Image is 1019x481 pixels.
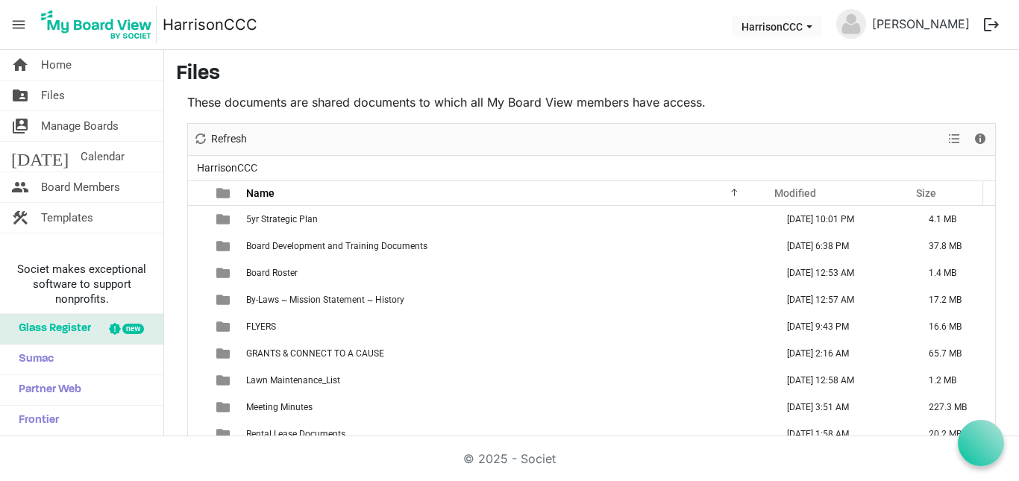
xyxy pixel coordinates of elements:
[210,130,248,148] span: Refresh
[771,394,913,421] td: August 23, 2025 3:51 AM column header Modified
[246,375,340,386] span: Lawn Maintenance_List
[81,142,125,172] span: Calendar
[463,451,556,466] a: © 2025 - Societ
[122,324,144,334] div: new
[968,124,993,155] div: Details
[246,348,384,359] span: GRANTS & CONNECT TO A CAUSE
[188,233,207,260] td: checkbox
[41,172,120,202] span: Board Members
[836,9,866,39] img: no-profile-picture.svg
[207,286,242,313] td: is template cell column header type
[188,367,207,394] td: checkbox
[188,260,207,286] td: checkbox
[11,345,54,374] span: Sumac
[11,406,59,436] span: Frontier
[11,111,29,141] span: switch_account
[242,233,771,260] td: Board Development and Training Documents is template cell column header Name
[242,340,771,367] td: GRANTS & CONNECT TO A CAUSE is template cell column header Name
[11,314,91,344] span: Glass Register
[207,260,242,286] td: is template cell column header type
[41,203,93,233] span: Templates
[774,187,816,199] span: Modified
[194,159,260,177] span: HarrisonCCC
[188,340,207,367] td: checkbox
[207,421,242,447] td: is template cell column header type
[188,394,207,421] td: checkbox
[913,233,995,260] td: 37.8 MB is template cell column header Size
[771,367,913,394] td: May 27, 2025 12:58 AM column header Modified
[771,421,913,447] td: July 17, 2025 1:58 AM column header Modified
[163,10,257,40] a: HarrisonCCC
[207,340,242,367] td: is template cell column header type
[37,6,157,43] img: My Board View Logo
[242,367,771,394] td: Lawn Maintenance_List is template cell column header Name
[913,313,995,340] td: 16.6 MB is template cell column header Size
[41,81,65,110] span: Files
[11,375,81,405] span: Partner Web
[942,124,968,155] div: View
[41,111,119,141] span: Manage Boards
[771,260,913,286] td: May 27, 2025 12:53 AM column header Modified
[916,187,936,199] span: Size
[945,130,963,148] button: View dropdownbutton
[188,421,207,447] td: checkbox
[913,421,995,447] td: 20.2 MB is template cell column header Size
[246,268,298,278] span: Board Roster
[188,206,207,233] td: checkbox
[242,421,771,447] td: Rental Lease Documents is template cell column header Name
[242,260,771,286] td: Board Roster is template cell column header Name
[246,429,345,439] span: Rental Lease Documents
[771,340,913,367] td: August 23, 2025 2:16 AM column header Modified
[188,313,207,340] td: checkbox
[11,172,29,202] span: people
[976,9,1007,40] button: logout
[191,130,250,148] button: Refresh
[207,394,242,421] td: is template cell column header type
[207,233,242,260] td: is template cell column header type
[913,260,995,286] td: 1.4 MB is template cell column header Size
[4,10,33,39] span: menu
[971,130,991,148] button: Details
[207,206,242,233] td: is template cell column header type
[242,286,771,313] td: By-Laws ~ Mission Statement ~ History is template cell column header Name
[41,50,72,80] span: Home
[913,394,995,421] td: 227.3 MB is template cell column header Size
[11,50,29,80] span: home
[913,340,995,367] td: 65.7 MB is template cell column header Size
[242,206,771,233] td: 5yr Strategic Plan is template cell column header Name
[207,367,242,394] td: is template cell column header type
[242,394,771,421] td: Meeting Minutes is template cell column header Name
[246,295,404,305] span: By-Laws ~ Mission Statement ~ History
[771,206,913,233] td: June 02, 2025 10:01 PM column header Modified
[188,286,207,313] td: checkbox
[866,9,976,39] a: [PERSON_NAME]
[37,6,163,43] a: My Board View Logo
[242,313,771,340] td: FLYERS is template cell column header Name
[176,62,1007,87] h3: Files
[913,206,995,233] td: 4.1 MB is template cell column header Size
[246,214,318,224] span: 5yr Strategic Plan
[246,241,427,251] span: Board Development and Training Documents
[11,142,69,172] span: [DATE]
[913,286,995,313] td: 17.2 MB is template cell column header Size
[207,313,242,340] td: is template cell column header type
[7,262,157,306] span: Societ makes exceptional software to support nonprofits.
[771,233,913,260] td: June 20, 2025 6:38 PM column header Modified
[188,124,252,155] div: Refresh
[246,187,275,199] span: Name
[246,321,276,332] span: FLYERS
[732,16,822,37] button: HarrisonCCC dropdownbutton
[771,286,913,313] td: May 27, 2025 12:57 AM column header Modified
[187,93,996,111] p: These documents are shared documents to which all My Board View members have access.
[11,203,29,233] span: construction
[246,402,313,412] span: Meeting Minutes
[771,313,913,340] td: August 05, 2025 9:43 PM column header Modified
[913,367,995,394] td: 1.2 MB is template cell column header Size
[11,81,29,110] span: folder_shared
